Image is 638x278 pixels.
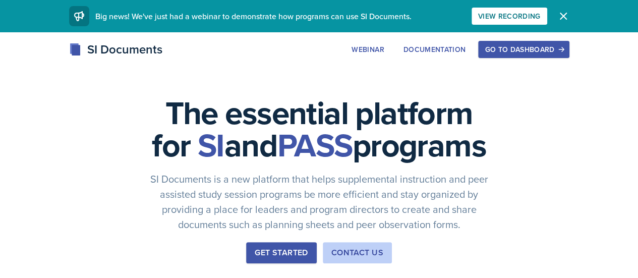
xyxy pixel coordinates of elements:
[323,242,392,263] button: Contact Us
[331,247,383,259] div: Contact Us
[69,40,162,59] div: SI Documents
[478,12,541,20] div: View Recording
[403,45,466,53] div: Documentation
[255,247,308,259] div: Get Started
[485,45,562,53] div: Go to Dashboard
[345,41,390,58] button: Webinar
[478,41,569,58] button: Go to Dashboard
[352,45,384,53] div: Webinar
[397,41,473,58] button: Documentation
[472,8,547,25] button: View Recording
[95,11,412,22] span: Big news! We've just had a webinar to demonstrate how programs can use SI Documents.
[246,242,316,263] button: Get Started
